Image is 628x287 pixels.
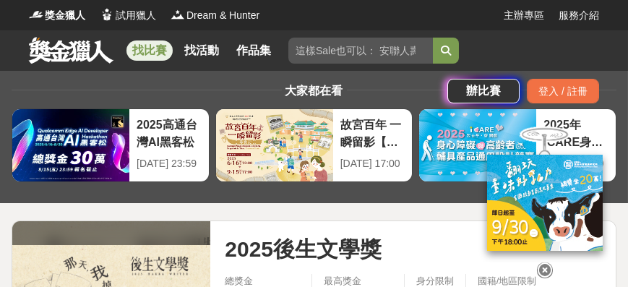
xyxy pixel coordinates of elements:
span: 試用獵人 [116,8,156,23]
a: Logo試用獵人 [100,8,156,23]
img: Logo [171,7,185,22]
a: 找活動 [178,40,225,61]
a: 服務介紹 [559,8,599,23]
a: 故宮百年 一瞬留影【尋寶記】[DATE] 17:00 [215,108,413,182]
div: 2025年ICARE身心障礙與高齡者輔具產品通用設計競賽 [543,116,608,149]
a: 主辦專區 [504,8,544,23]
img: Logo [100,7,114,22]
a: 2025年ICARE身心障礙與高齡者輔具產品通用設計競賽[DATE] 00:00 [418,108,616,182]
a: 找比賽 [126,40,173,61]
a: 辦比賽 [447,79,520,103]
a: Logo獎金獵人 [29,8,85,23]
a: 作品集 [231,40,277,61]
div: 故宮百年 一瞬留影【尋寶記】 [340,116,405,149]
div: [DATE] 23:59 [137,156,202,171]
span: 2025後生文學獎 [225,233,382,265]
img: ff197300-f8ee-455f-a0ae-06a3645bc375.jpg [487,155,603,251]
div: 2025高通台灣AI黑客松 [137,116,202,149]
a: 2025高通台灣AI黑客松[DATE] 23:59 [12,108,210,182]
a: LogoDream & Hunter [171,8,259,23]
input: 這樣Sale也可以： 安聯人壽創意銷售法募集 [288,38,433,64]
div: [DATE] 17:00 [340,156,405,171]
span: Dream & Hunter [186,8,259,23]
img: Logo [29,7,43,22]
span: 獎金獵人 [45,8,85,23]
div: 登入 / 註冊 [527,79,599,103]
